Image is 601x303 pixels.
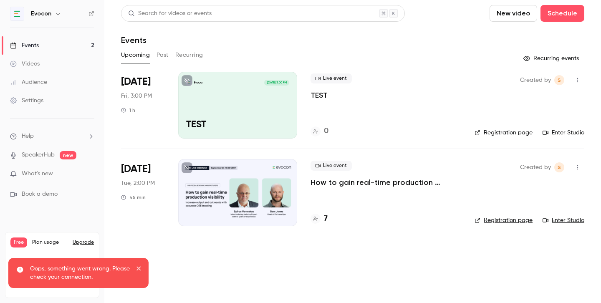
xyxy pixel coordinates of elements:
[121,92,152,100] span: Fri, 3:00 PM
[558,75,561,85] span: S
[520,162,551,172] span: Created by
[121,75,151,88] span: [DATE]
[32,239,68,246] span: Plan usage
[30,265,130,281] p: Oops, something went wrong. Please check your connection.
[178,72,297,139] a: TESTEvocon[DATE] 3:00 PMTEST
[554,75,564,85] span: Anna-Liisa Staskevits
[311,213,328,225] a: 7
[264,80,289,86] span: [DATE] 3:00 PM
[10,96,43,105] div: Settings
[186,120,289,131] p: TEST
[311,73,352,83] span: Live event
[22,169,53,178] span: What's new
[175,48,203,62] button: Recurring
[311,126,328,137] a: 0
[60,151,76,159] span: new
[31,10,51,18] h6: Evocon
[543,129,584,137] a: Enter Studio
[311,90,328,100] a: TEST
[73,239,94,246] button: Upgrade
[121,179,155,187] span: Tue, 2:00 PM
[490,5,537,22] button: New video
[121,162,151,176] span: [DATE]
[324,213,328,225] h4: 7
[520,52,584,65] button: Recurring events
[10,7,24,20] img: Evocon
[520,75,551,85] span: Created by
[121,72,165,139] div: Sep 12 Fri, 8:00 AM (America/New York)
[22,132,34,141] span: Help
[10,41,39,50] div: Events
[324,126,328,137] h4: 0
[121,194,146,201] div: 45 min
[543,216,584,225] a: Enter Studio
[10,60,40,68] div: Videos
[475,129,533,137] a: Registration page
[121,159,165,226] div: Sep 23 Tue, 2:00 PM (Europe/Tallinn)
[136,265,142,275] button: close
[84,170,94,178] iframe: Noticeable Trigger
[22,190,58,199] span: Book a demo
[121,48,150,62] button: Upcoming
[558,162,561,172] span: S
[10,132,94,141] li: help-dropdown-opener
[121,35,146,45] h1: Events
[311,177,461,187] a: How to gain real-time production visibility: increase output and cut waste with accurate OEE trac...
[10,78,47,86] div: Audience
[22,151,55,159] a: SpeakerHub
[540,5,584,22] button: Schedule
[128,9,212,18] div: Search for videos or events
[157,48,169,62] button: Past
[121,107,135,114] div: 1 h
[475,216,533,225] a: Registration page
[554,162,564,172] span: Anna-Liisa Staskevits
[311,161,352,171] span: Live event
[194,81,203,85] p: Evocon
[10,237,27,247] span: Free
